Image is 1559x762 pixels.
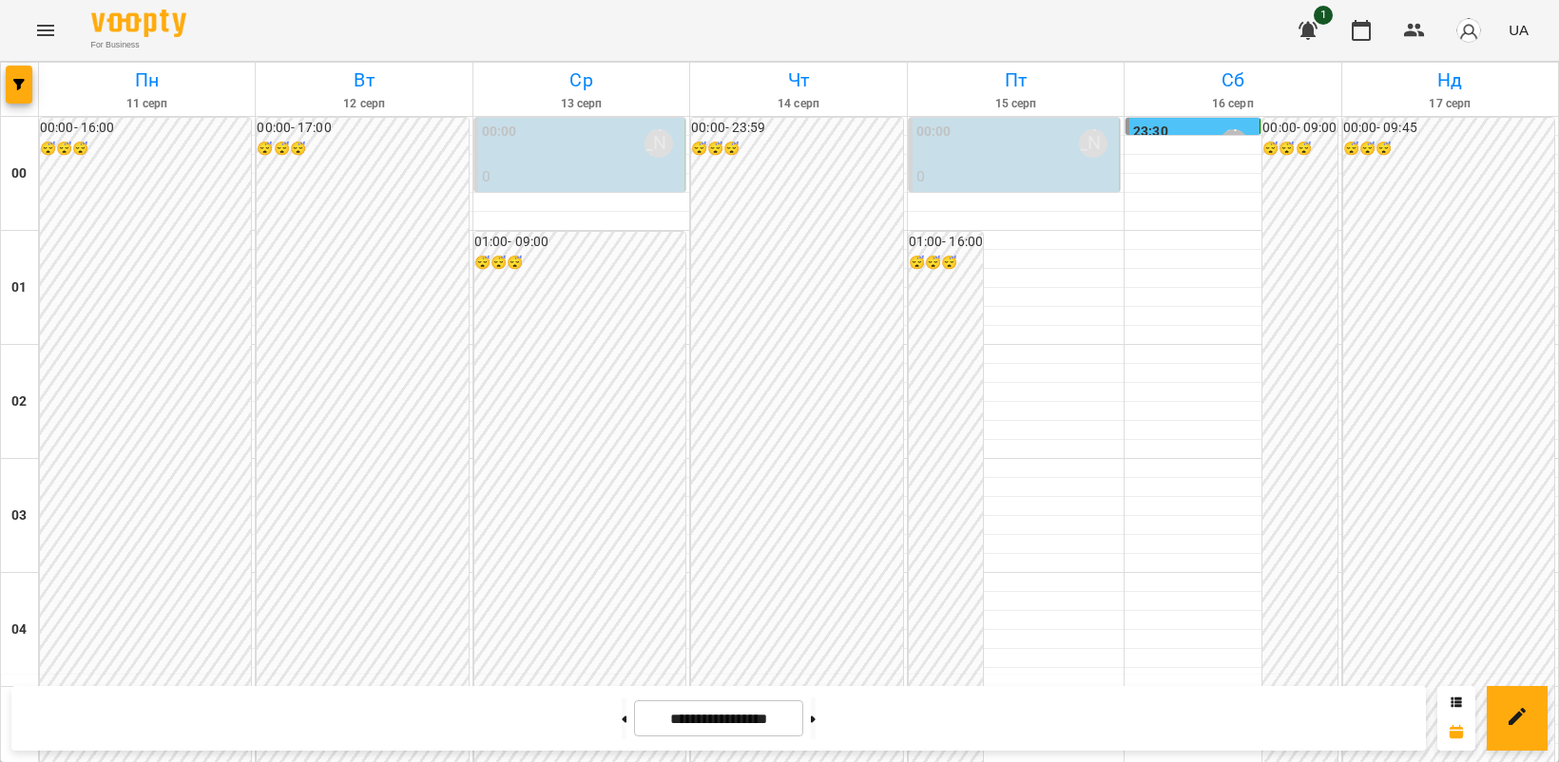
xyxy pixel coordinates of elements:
[474,232,685,253] h6: 01:00 - 09:00
[91,10,186,37] img: Voopty Logo
[42,66,252,95] h6: Пн
[1509,20,1529,40] span: UA
[1314,6,1333,25] span: 1
[1343,139,1554,160] h6: 😴😴😴
[257,118,468,139] h6: 00:00 - 17:00
[693,66,903,95] h6: Чт
[691,118,902,139] h6: 00:00 - 23:59
[11,505,27,526] h6: 03
[259,66,469,95] h6: Вт
[1343,118,1554,139] h6: 00:00 - 09:45
[11,163,27,184] h6: 00
[1455,17,1482,44] img: avatar_s.png
[911,66,1121,95] h6: Пт
[482,188,681,233] p: індивід матем 45 хв ([PERSON_NAME])
[911,95,1121,113] h6: 15 серп
[259,95,469,113] h6: 12 серп
[11,277,27,298] h6: 01
[1133,122,1168,143] label: 23:30
[476,66,686,95] h6: Ср
[916,165,1115,188] p: 0
[916,122,952,143] label: 00:00
[909,232,983,253] h6: 01:00 - 16:00
[257,139,468,160] h6: 😴😴😴
[1220,129,1248,158] div: Тюрдьо Лариса
[1262,118,1337,139] h6: 00:00 - 09:00
[1501,12,1536,48] button: UA
[1345,95,1555,113] h6: 17 серп
[1079,129,1107,158] div: Тюрдьо Лариса
[482,165,681,188] p: 0
[1262,139,1337,160] h6: 😴😴😴
[11,391,27,412] h6: 02
[482,122,517,143] label: 00:00
[40,139,251,160] h6: 😴😴😴
[1127,66,1338,95] h6: Сб
[40,118,251,139] h6: 00:00 - 16:00
[476,95,686,113] h6: 13 серп
[11,619,27,640] h6: 04
[691,139,902,160] h6: 😴😴😴
[23,8,68,53] button: Menu
[645,129,673,158] div: Тюрдьо Лариса
[91,39,186,51] span: For Business
[42,95,252,113] h6: 11 серп
[916,188,1115,233] p: індивід матем 45 хв ([PERSON_NAME])
[693,95,903,113] h6: 14 серп
[474,253,685,274] h6: 😴😴😴
[1345,66,1555,95] h6: Нд
[1127,95,1338,113] h6: 16 серп
[909,253,983,274] h6: 😴😴😴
